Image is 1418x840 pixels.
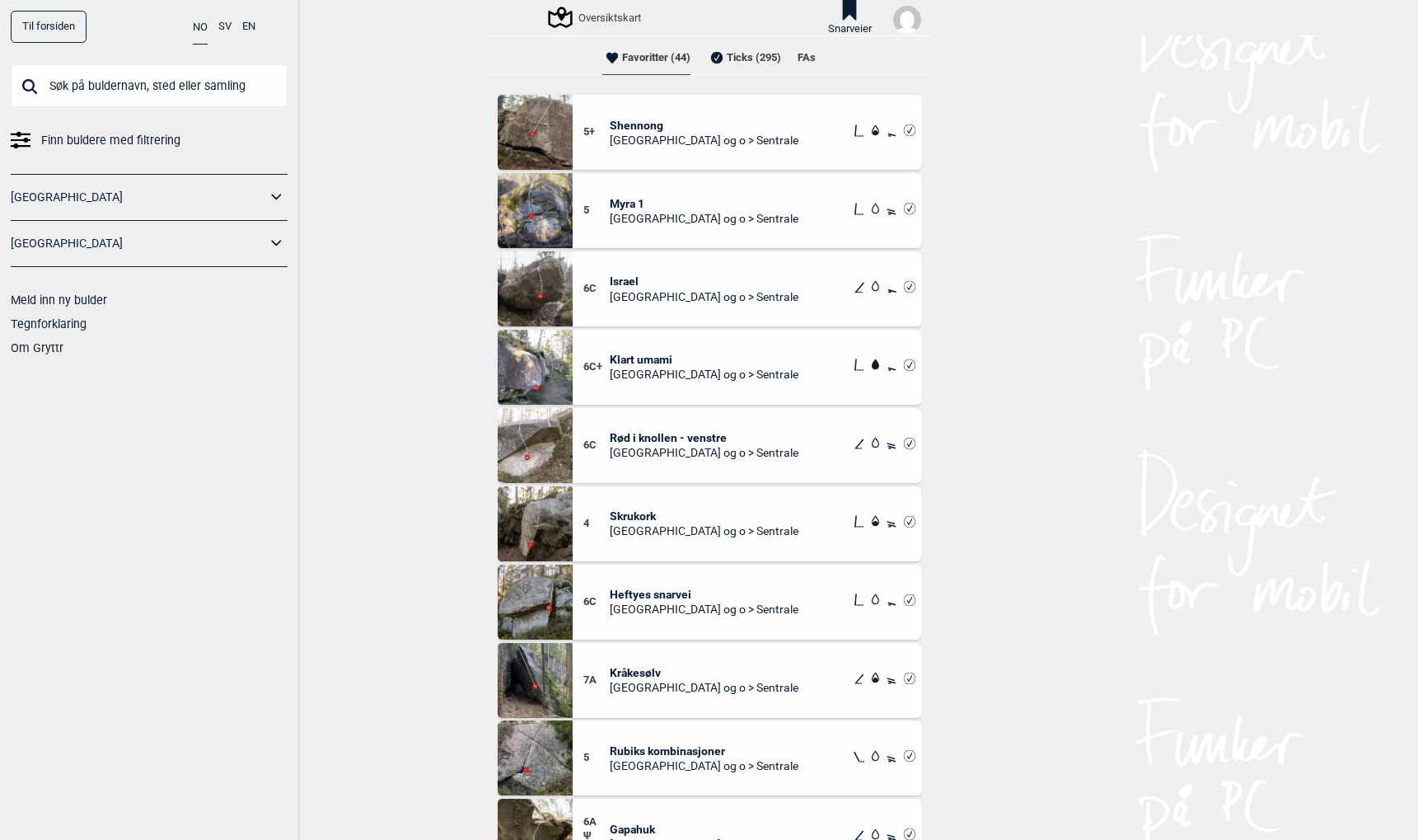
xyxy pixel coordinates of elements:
[610,602,798,617] span: [GEOGRAPHIC_DATA] og o > Sentrale
[11,11,87,43] a: Til forsiden
[498,251,573,326] img: Israel 210325
[610,758,798,773] span: [GEOGRAPHIC_DATA] og o > Sentrale
[498,251,921,326] div: Israel 2103256CIsrael[GEOGRAPHIC_DATA] og o > Sentrale
[498,565,573,640] img: Heftyes snarvei 201102
[610,445,798,460] span: [GEOGRAPHIC_DATA] og o > Sentrale
[583,282,611,296] span: 6C
[583,517,611,531] span: 4
[707,41,781,74] li: Ticks (295)
[583,204,611,218] span: 5
[610,587,798,602] span: Heftyes snarvei
[610,822,798,837] span: Gapahuk
[610,133,798,148] span: [GEOGRAPHIC_DATA] og o > Sentrale
[610,211,798,226] span: [GEOGRAPHIC_DATA] og o > Sentrale
[498,486,921,561] div: Skrukork 2004214Skrukork[GEOGRAPHIC_DATA] og o > Sentrale
[498,330,573,405] img: Klart umami 200330
[11,64,288,107] input: Søk på buldernavn, sted eller samling
[610,274,798,289] span: Israel
[242,11,255,43] button: EN
[583,673,611,687] span: 7A
[218,11,232,43] button: SV
[550,7,641,27] div: Oversiktskart
[11,317,87,331] a: Tegnforklaring
[610,289,798,304] span: [GEOGRAPHIC_DATA] og o > Sentrale
[498,95,921,170] div: Shennong5+Shennong[GEOGRAPHIC_DATA] og o > Sentrale
[498,643,921,718] div: Krakesolv 2105067AKråkesølv[GEOGRAPHIC_DATA] og o > Sentrale
[610,430,798,445] span: Rød i knollen - venstre
[498,173,921,248] div: Myra 1 2105085Myra 1[GEOGRAPHIC_DATA] og o > Sentrale
[498,173,573,248] img: Myra 1 210508
[498,408,921,483] div: Rod i knollen venstre 2004216CRød i knollen - venstre[GEOGRAPHIC_DATA] og o > Sentrale
[498,408,573,483] img: Rod i knollen venstre 200421
[583,815,611,829] span: 6A
[498,330,921,405] div: Klart umami 2003306C+Klart umami[GEOGRAPHIC_DATA] og o > Sentrale
[610,744,798,758] span: Rubiks kombinasjoner
[498,643,573,718] img: Krakesolv 210506
[498,720,921,795] div: Rubiks Kombinasjoner 2101175Rubiks kombinasjoner[GEOGRAPHIC_DATA] og o > Sentrale
[498,565,921,640] div: Heftyes snarvei 2011026CHeftyes snarvei[GEOGRAPHIC_DATA] og o > Sentrale
[610,680,798,695] span: [GEOGRAPHIC_DATA] og o > Sentrale
[11,293,107,307] a: Meld inn ny bulder
[41,129,180,153] span: Finn buldere med filtrering
[602,41,690,74] li: Favoritter (44)
[893,6,921,34] img: User fallback1
[498,720,573,795] img: Rubiks Kombinasjoner 210117
[798,41,816,74] li: FAs
[11,185,266,209] a: [GEOGRAPHIC_DATA]
[583,125,611,139] span: 5+
[583,595,611,609] span: 6C
[610,352,798,367] span: Klart umami
[498,486,573,561] img: Skrukork 200421
[11,341,63,354] a: Om Gryttr
[498,95,573,170] img: Shennong
[610,118,798,133] span: Shennong
[193,11,208,45] button: NO
[583,360,611,374] span: 6C+
[583,751,611,765] span: 5
[11,232,266,256] a: [GEOGRAPHIC_DATA]
[610,509,798,523] span: Skrukork
[610,523,798,538] span: [GEOGRAPHIC_DATA] og o > Sentrale
[583,439,611,453] span: 6C
[610,665,798,680] span: Kråkesølv
[11,129,288,153] a: Finn buldere med filtrering
[610,196,798,211] span: Myra 1
[610,367,798,382] span: [GEOGRAPHIC_DATA] og o > Sentrale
